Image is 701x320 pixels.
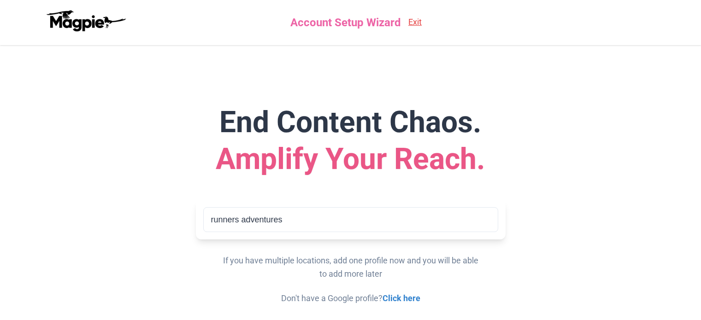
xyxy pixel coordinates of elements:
a: Exit [408,16,422,29]
span: Account Setup Wizard [290,14,401,31]
span: Amplify Your Reach. [216,142,485,176]
p: If you have multiple locations, add one profile now and you will be able [85,254,616,268]
input: Enter your business name to get started... [203,207,498,233]
p: to add more later [85,268,616,281]
h1: End Content Chaos. [85,104,616,178]
span: Don't have a Google profile? [281,293,420,303]
img: logo-ab69f6fb50320c5b225c76a69d11143b.png [44,10,127,32]
a: Click here [383,293,420,303]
